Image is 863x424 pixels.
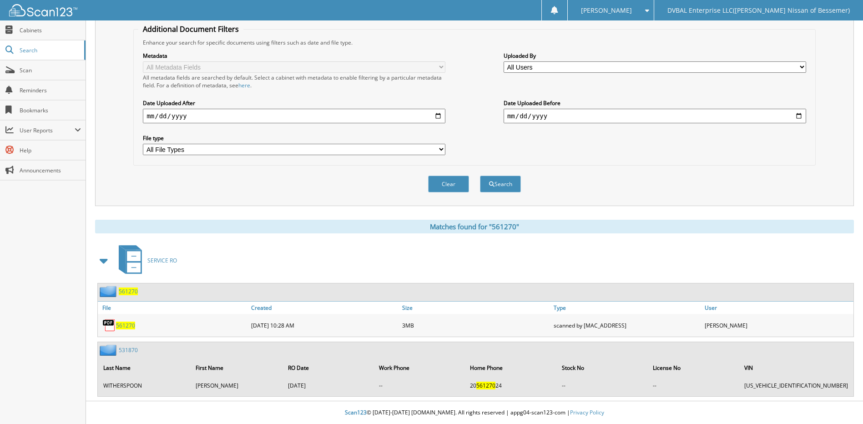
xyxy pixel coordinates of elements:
[143,99,445,107] label: Date Uploaded After
[100,344,119,356] img: folder2.png
[113,242,177,278] a: SERVICE RO
[740,358,853,377] th: VIN
[400,302,551,314] a: Size
[702,302,853,314] a: User
[570,409,604,416] a: Privacy Policy
[400,316,551,334] div: 3MB
[116,322,135,329] a: 561270
[818,380,863,424] iframe: Chat Widget
[557,358,647,377] th: Stock No
[557,378,647,393] td: --
[9,4,77,16] img: scan123-logo-white.svg
[143,134,445,142] label: File type
[249,316,400,334] div: [DATE] 10:28 AM
[20,106,81,114] span: Bookmarks
[138,24,243,34] legend: Additional Document Filters
[102,318,116,332] img: PDF.png
[238,81,250,89] a: here
[476,382,495,389] span: 561270
[551,302,702,314] a: Type
[374,378,464,393] td: --
[648,378,739,393] td: --
[20,46,80,54] span: Search
[648,358,739,377] th: License No
[20,66,81,74] span: Scan
[143,74,445,89] div: All metadata fields are searched by default. Select a cabinet with metadata to enable filtering b...
[667,8,850,13] span: DVBAL Enterprise LLC([PERSON_NAME] Nissan of Bessemer)
[86,402,863,424] div: © [DATE]-[DATE] [DOMAIN_NAME]. All rights reserved | appg04-scan123-com |
[504,52,806,60] label: Uploaded By
[480,176,521,192] button: Search
[504,109,806,123] input: end
[191,378,283,393] td: [PERSON_NAME]
[95,220,854,233] div: Matches found for "561270"
[465,358,556,377] th: Home Phone
[249,302,400,314] a: Created
[143,52,445,60] label: Metadata
[374,358,464,377] th: Work Phone
[98,302,249,314] a: File
[551,316,702,334] div: scanned by [MAC_ADDRESS]
[143,109,445,123] input: start
[119,346,138,354] a: 531870
[20,126,75,134] span: User Reports
[283,358,373,377] th: RO Date
[99,378,190,393] td: WITHERSPOON
[702,316,853,334] div: [PERSON_NAME]
[138,39,810,46] div: Enhance your search for specific documents using filters such as date and file type.
[100,286,119,297] img: folder2.png
[191,358,283,377] th: First Name
[99,358,190,377] th: Last Name
[147,257,177,264] span: SERVICE RO
[740,378,853,393] td: [US_VEHICLE_IDENTIFICATION_NUMBER]
[504,99,806,107] label: Date Uploaded Before
[119,288,138,295] a: 561270
[20,86,81,94] span: Reminders
[20,26,81,34] span: Cabinets
[283,378,373,393] td: [DATE]
[20,167,81,174] span: Announcements
[465,378,556,393] td: 20 24
[428,176,469,192] button: Clear
[345,409,367,416] span: Scan123
[581,8,632,13] span: [PERSON_NAME]
[20,146,81,154] span: Help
